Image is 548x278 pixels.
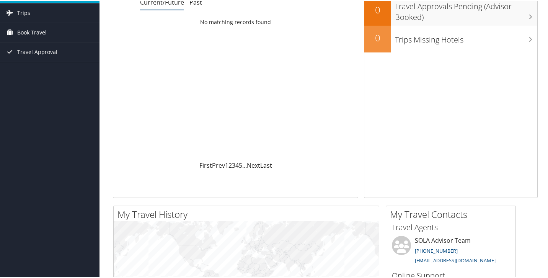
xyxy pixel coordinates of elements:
[242,160,247,169] span: …
[117,207,379,220] h2: My Travel History
[364,31,391,44] h2: 0
[390,207,515,220] h2: My Travel Contacts
[228,160,232,169] a: 2
[415,247,458,253] a: [PHONE_NUMBER]
[388,235,514,267] li: SOLA Advisor Team
[392,221,510,232] h3: Travel Agents
[212,160,225,169] a: Prev
[239,160,242,169] a: 5
[17,42,57,61] span: Travel Approval
[235,160,239,169] a: 4
[415,256,496,263] a: [EMAIL_ADDRESS][DOMAIN_NAME]
[225,160,228,169] a: 1
[247,160,260,169] a: Next
[364,3,391,16] h2: 0
[364,25,537,52] a: 0Trips Missing Hotels
[17,3,30,22] span: Trips
[199,160,212,169] a: First
[113,15,358,28] td: No matching records found
[260,160,272,169] a: Last
[232,160,235,169] a: 3
[395,30,537,44] h3: Trips Missing Hotels
[17,22,47,41] span: Book Travel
